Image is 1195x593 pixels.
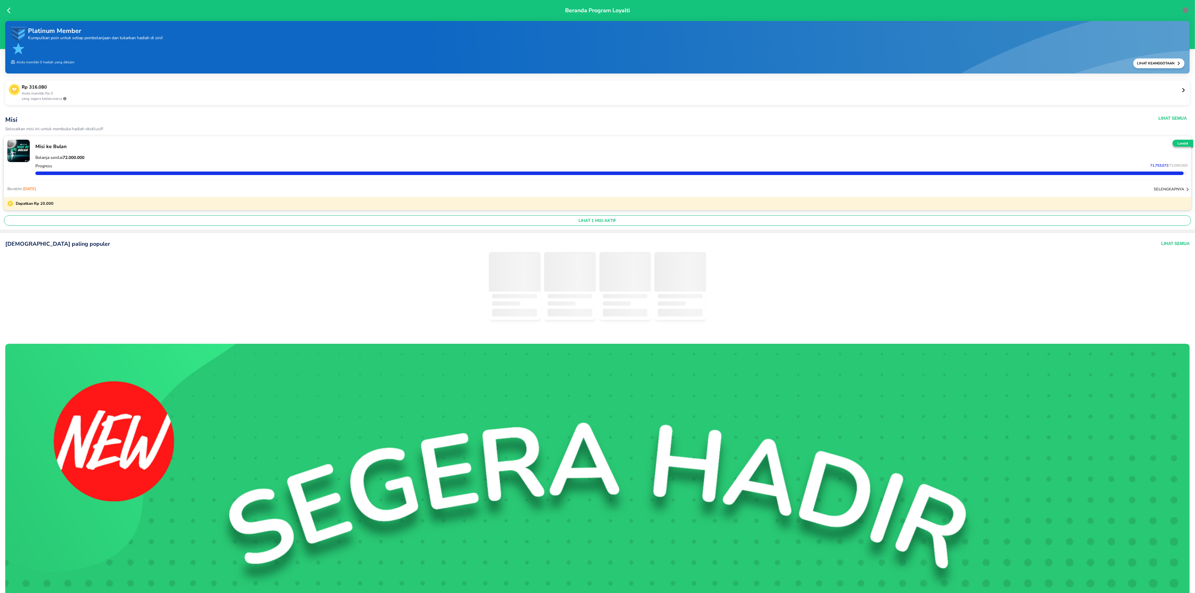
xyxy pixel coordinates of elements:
span: ‌ [603,301,631,306]
img: mission-21474 [7,140,30,162]
p: Lihat Keanggotaan [1137,61,1177,66]
p: selengkapnya [1154,187,1184,192]
p: Progress [35,163,52,169]
p: Kumpulkan poin untuk setiap pembelanjaan dan tukarkan hadiah di sini! [28,36,163,40]
p: Selesaikan misi ini untuk membuka hadiah eksklusif! [5,127,891,131]
span: ‌ [544,253,596,292]
span: ‌ [599,253,651,292]
p: Berakhir: [7,186,36,191]
span: ‌ [658,309,703,316]
p: Platinum Member [28,26,163,36]
span: ‌ [492,294,537,298]
p: Anda memiliki 0 hadiah yang diklaim [11,58,75,68]
p: [DEMOGRAPHIC_DATA] paling populer [5,240,110,248]
span: ‌ [603,294,648,298]
button: selengkapnya [1154,186,1191,193]
strong: 72.000.000 [63,155,84,160]
span: ‌ [603,309,648,316]
button: Lihat Semua [1161,240,1190,248]
span: ‌ [492,301,520,306]
span: ‌ [548,301,576,306]
span: / 72.000.000 [1168,163,1188,168]
span: Belanja senilai [35,155,84,160]
span: ‌ [548,294,592,298]
span: [DATE] [23,186,36,191]
span: ‌ [658,294,703,298]
span: ‌ [489,253,541,292]
span: ‌ [492,309,537,316]
button: LIHAT 1 MISI AKTIF [4,215,1191,226]
p: Anda memiliki Rp 0 [22,91,1181,96]
button: Lihat Semua [1159,116,1187,121]
p: Dapatkan Rp 20.000 [13,201,54,207]
span: ‌ [548,309,592,316]
p: Beranda Program Loyalti [565,6,630,43]
p: yang segera kedaluwarsa [22,96,1181,102]
p: Misi ke Bulan [35,143,1188,150]
span: ‌ [658,301,686,306]
span: LIHAT 1 MISI AKTIF [7,218,1188,223]
p: Level 4 [1171,141,1195,146]
span: ‌ [654,253,706,292]
p: Misi [5,116,891,124]
p: Rp 316.080 [22,84,1181,91]
span: 71.753.072 [1150,163,1168,168]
